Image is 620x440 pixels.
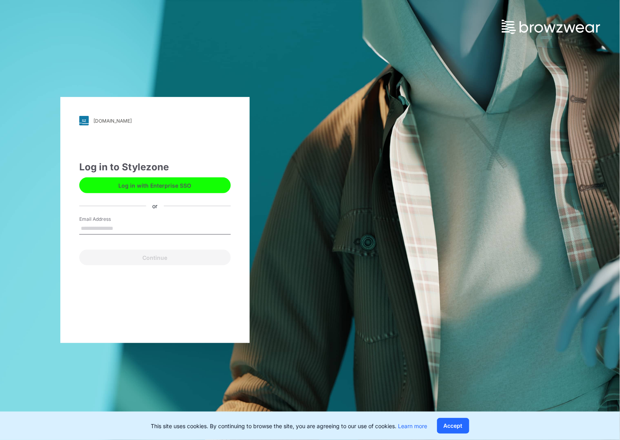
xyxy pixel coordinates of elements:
[79,160,231,174] div: Log in to Stylezone
[502,20,600,34] img: browzwear-logo.73288ffb.svg
[79,116,89,125] img: svg+xml;base64,PHN2ZyB3aWR0aD0iMjgiIGhlaWdodD0iMjgiIHZpZXdCb3g9IjAgMCAyOCAyOCIgZmlsbD0ibm9uZSIgeG...
[79,216,134,223] label: Email Address
[151,422,428,430] p: This site uses cookies. By continuing to browse the site, you are agreeing to our use of cookies.
[437,418,469,434] button: Accept
[93,118,132,124] div: [DOMAIN_NAME]
[79,116,231,125] a: [DOMAIN_NAME]
[79,177,231,193] button: Log in with Enterprise SSO
[398,423,428,429] a: Learn more
[146,202,164,210] div: or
